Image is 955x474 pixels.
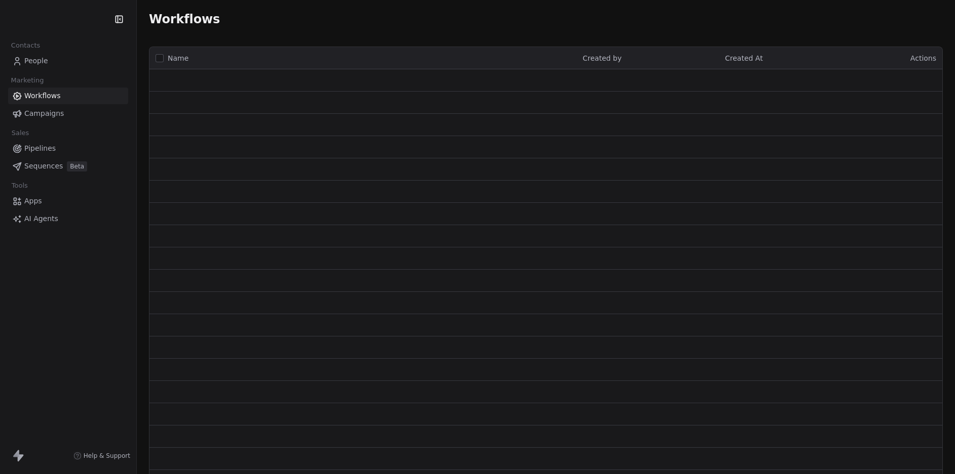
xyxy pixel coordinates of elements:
a: Campaigns [8,105,128,122]
span: Contacts [7,38,45,53]
span: Sequences [24,161,63,171]
a: SequencesBeta [8,158,128,175]
span: Beta [67,161,87,171]
span: Help & Support [84,452,130,460]
span: Tools [7,178,32,193]
a: People [8,53,128,69]
a: AI Agents [8,210,128,227]
span: Pipelines [24,143,56,154]
span: People [24,56,48,66]
a: Apps [8,193,128,209]
span: Actions [910,54,936,62]
span: Campaigns [24,108,64,119]
span: Workflows [149,12,220,26]
span: Name [168,53,188,64]
span: Created At [725,54,763,62]
span: Workflows [24,91,61,101]
span: Created by [583,54,622,62]
a: Help & Support [73,452,130,460]
a: Pipelines [8,140,128,157]
span: Marketing [7,73,48,88]
span: Apps [24,196,42,206]
a: Workflows [8,88,128,104]
span: AI Agents [24,213,58,224]
span: Sales [7,125,33,141]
